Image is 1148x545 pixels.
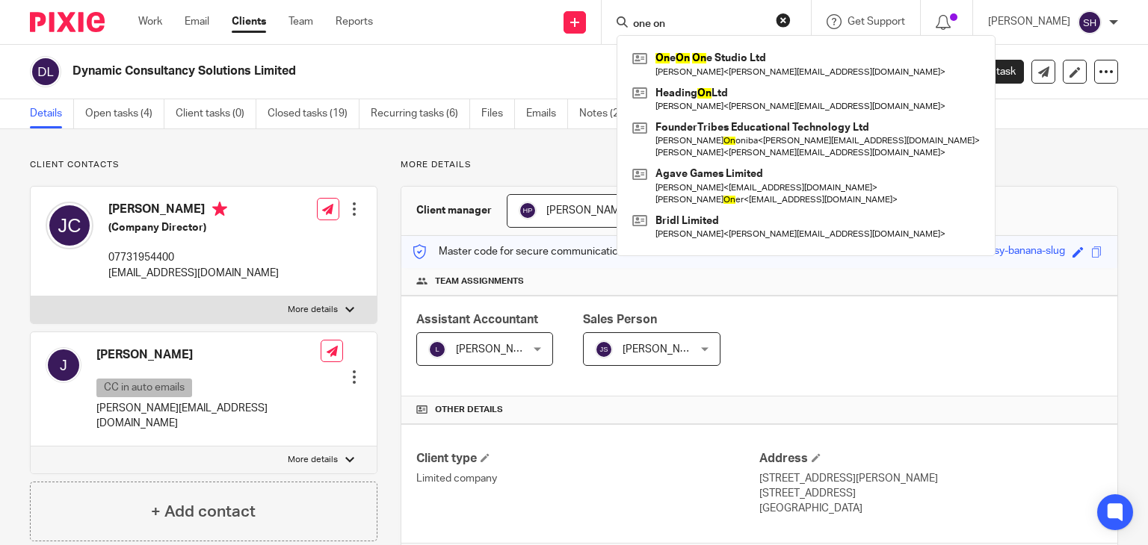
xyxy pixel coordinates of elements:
[268,99,359,128] a: Closed tasks (19)
[46,347,81,383] img: svg%3E
[108,202,279,220] h4: [PERSON_NAME]
[96,347,321,363] h4: [PERSON_NAME]
[988,14,1070,29] p: [PERSON_NAME]
[546,205,629,216] span: [PERSON_NAME]
[759,471,1102,486] p: [STREET_ADDRESS][PERSON_NAME]
[456,344,547,355] span: [PERSON_NAME] V
[416,314,538,326] span: Assistant Accountant
[848,16,905,27] span: Get Support
[579,99,634,128] a: Notes (2)
[583,314,657,326] span: Sales Person
[96,401,321,432] p: [PERSON_NAME][EMAIL_ADDRESS][DOMAIN_NAME]
[632,18,766,31] input: Search
[212,202,227,217] i: Primary
[416,471,759,486] p: Limited company
[428,340,446,358] img: svg%3E
[85,99,164,128] a: Open tasks (4)
[776,13,791,28] button: Clear
[401,159,1118,171] p: More details
[413,244,670,259] p: Master code for secure communications and files
[435,404,503,416] span: Other details
[46,202,93,249] img: svg%3E
[30,159,377,171] p: Client contacts
[759,486,1102,501] p: [STREET_ADDRESS]
[371,99,470,128] a: Recurring tasks (6)
[288,14,313,29] a: Team
[416,203,492,218] h3: Client manager
[759,451,1102,467] h4: Address
[108,220,279,235] h5: (Company Director)
[108,266,279,281] p: [EMAIL_ADDRESS][DOMAIN_NAME]
[185,14,209,29] a: Email
[1078,10,1102,34] img: svg%3E
[526,99,568,128] a: Emails
[138,14,162,29] a: Work
[481,99,515,128] a: Files
[72,63,747,79] h2: Dynamic Consultancy Solutions Limited
[151,500,256,523] h4: + Add contact
[435,275,524,287] span: Team assignments
[232,14,266,29] a: Clients
[30,99,74,128] a: Details
[288,454,338,466] p: More details
[519,202,537,219] img: svg%3E
[30,12,105,32] img: Pixie
[108,250,279,265] p: 07731954400
[416,451,759,467] h4: Client type
[759,501,1102,516] p: [GEOGRAPHIC_DATA]
[96,379,192,397] p: CC in auto emails
[288,304,338,316] p: More details
[595,340,613,358] img: svg%3E
[623,344,705,355] span: [PERSON_NAME]
[336,14,373,29] a: Reports
[176,99,256,128] a: Client tasks (0)
[30,56,61,87] img: svg%3E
